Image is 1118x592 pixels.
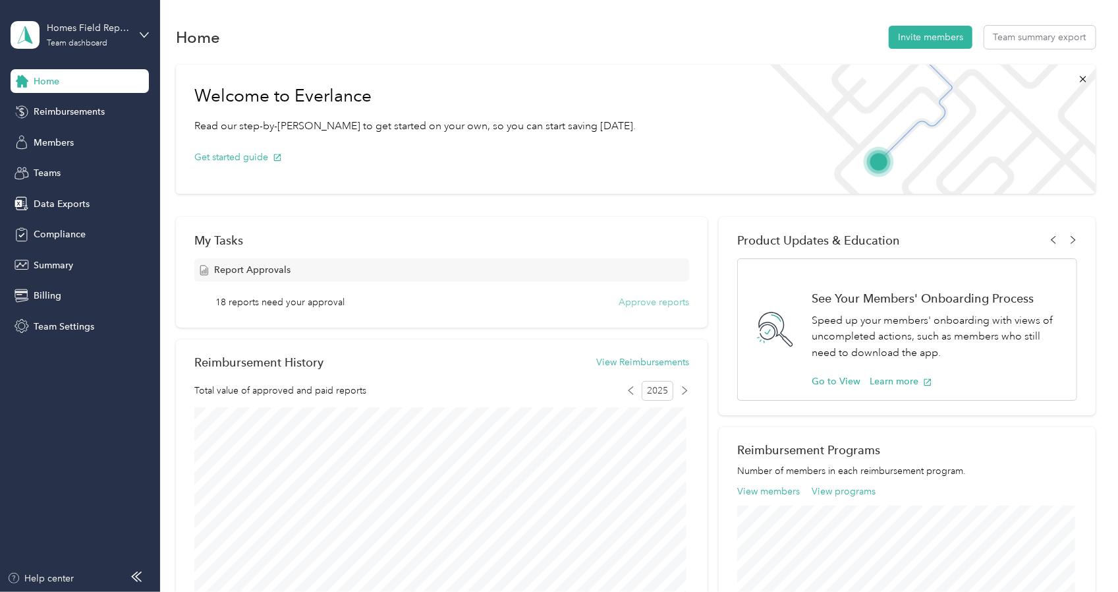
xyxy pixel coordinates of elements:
[34,289,61,303] span: Billing
[194,86,636,107] h1: Welcome to Everlance
[176,30,220,44] h1: Home
[737,485,800,498] button: View members
[812,312,1062,361] p: Speed up your members' onboarding with views of uncompleted actions, such as members who still ne...
[984,26,1096,49] button: Team summary export
[7,572,74,585] button: Help center
[34,166,61,180] span: Teams
[194,118,636,134] p: Read our step-by-[PERSON_NAME] to get started on your own, so you can start saving [DATE].
[215,295,345,309] span: 18 reports need your approval
[194,355,323,369] h2: Reimbursement History
[194,150,282,164] button: Get started guide
[889,26,972,49] button: Invite members
[214,263,291,277] span: Report Approvals
[47,21,129,35] div: Homes Field Representatives
[737,233,900,247] span: Product Updates & Education
[194,233,689,247] div: My Tasks
[34,105,105,119] span: Reimbursements
[596,355,689,369] button: View Reimbursements
[34,74,59,88] span: Home
[34,136,74,150] span: Members
[737,464,1076,478] p: Number of members in each reimbursement program.
[1044,518,1118,592] iframe: Everlance-gr Chat Button Frame
[812,485,876,498] button: View programs
[737,443,1076,457] h2: Reimbursement Programs
[812,374,860,388] button: Go to View
[194,384,366,398] span: Total value of approved and paid reports
[757,65,1095,194] img: Welcome to everlance
[47,40,107,47] div: Team dashboard
[34,258,73,272] span: Summary
[34,227,86,241] span: Compliance
[642,381,673,401] span: 2025
[870,374,932,388] button: Learn more
[812,291,1062,305] h1: See Your Members' Onboarding Process
[34,320,94,334] span: Team Settings
[34,197,90,211] span: Data Exports
[619,295,689,309] button: Approve reports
